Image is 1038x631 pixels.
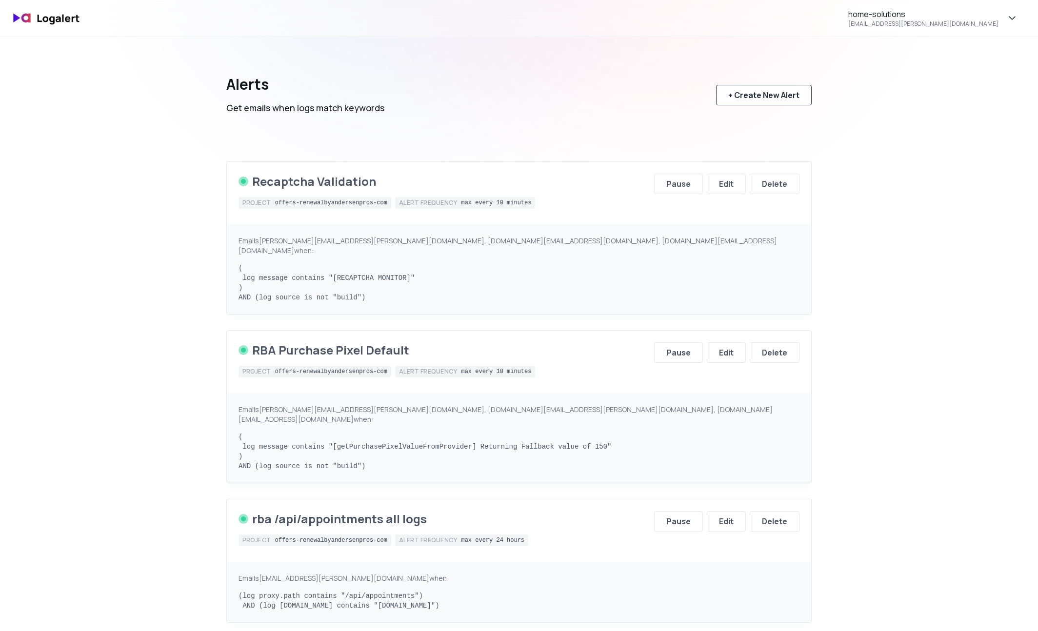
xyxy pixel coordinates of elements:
[399,368,458,375] div: Alert frequency
[654,511,703,532] button: Pause
[242,368,271,375] div: Project
[707,174,746,194] button: Edit
[762,178,787,190] div: Delete
[750,342,799,363] button: Delete
[252,174,376,189] div: Recaptcha Validation
[654,342,703,363] button: Pause
[8,7,86,30] img: logo
[848,8,905,20] div: home-solutions
[239,263,799,302] pre: ( log message contains "[RECAPTCHA MONITOR]" ) AND (log source is not "build")
[666,347,691,358] div: Pause
[239,236,799,256] div: Emails [PERSON_NAME][EMAIL_ADDRESS][PERSON_NAME][DOMAIN_NAME], [DOMAIN_NAME][EMAIL_ADDRESS][DOMAI...
[275,199,387,207] div: offers-renewalbyandersenpros-com
[666,178,691,190] div: Pause
[242,536,271,544] div: Project
[399,536,458,544] div: Alert frequency
[226,76,384,93] div: Alerts
[728,89,799,101] div: + Create New Alert
[762,515,787,527] div: Delete
[719,347,734,358] div: Edit
[252,342,409,358] div: RBA Purchase Pixel Default
[275,536,387,544] div: offers-renewalbyandersenpros-com
[716,85,812,105] button: + Create New Alert
[719,515,734,527] div: Edit
[848,20,998,28] div: [EMAIL_ADDRESS][PERSON_NAME][DOMAIN_NAME]
[461,368,531,375] div: max every 10 minutes
[654,174,703,194] button: Pause
[239,432,799,471] pre: ( log message contains "[getPurchasePixelValueFromProvider] Returning Fallback value of 150" ) AN...
[461,199,531,207] div: max every 10 minutes
[239,405,799,424] div: Emails [PERSON_NAME][EMAIL_ADDRESS][PERSON_NAME][DOMAIN_NAME], [DOMAIN_NAME][EMAIL_ADDRESS][PERSO...
[750,174,799,194] button: Delete
[836,4,1030,32] button: home-solutions[EMAIL_ADDRESS][PERSON_NAME][DOMAIN_NAME]
[226,101,384,115] div: Get emails when logs match keywords
[750,511,799,532] button: Delete
[239,573,799,583] div: Emails [EMAIL_ADDRESS][PERSON_NAME][DOMAIN_NAME] when:
[666,515,691,527] div: Pause
[707,511,746,532] button: Edit
[242,199,271,207] div: Project
[719,178,734,190] div: Edit
[762,347,787,358] div: Delete
[239,591,799,611] pre: (log proxy.path contains "/api/appointments") AND (log [DOMAIN_NAME] contains "[DOMAIN_NAME]")
[707,342,746,363] button: Edit
[461,536,524,544] div: max every 24 hours
[275,368,387,375] div: offers-renewalbyandersenpros-com
[252,511,427,527] div: rba /api/appointments all logs
[399,199,458,207] div: Alert frequency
